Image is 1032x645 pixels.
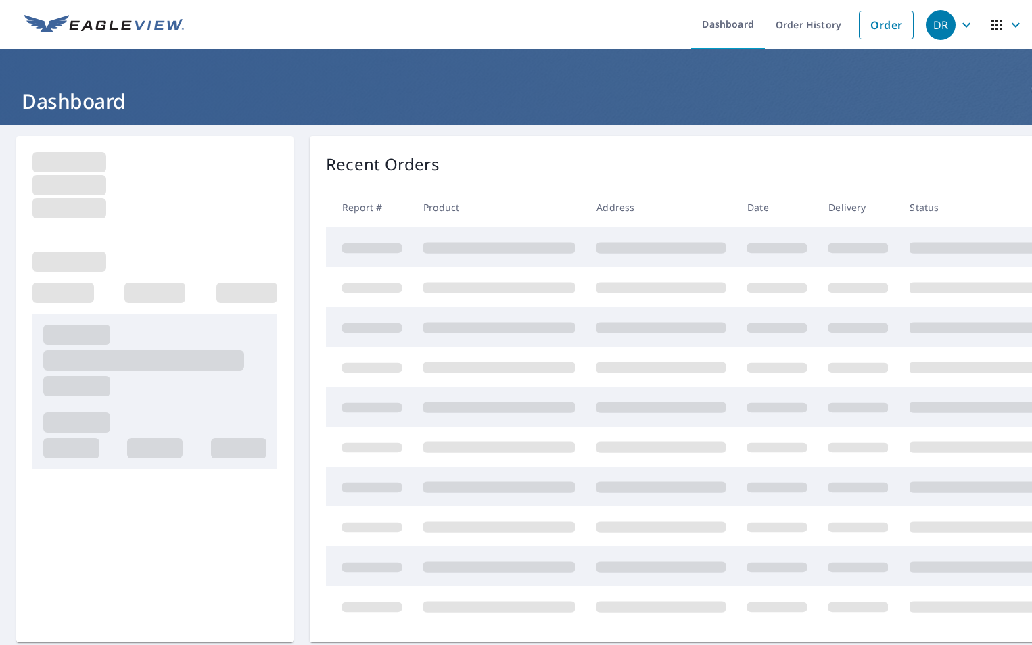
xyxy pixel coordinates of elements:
h1: Dashboard [16,87,1016,115]
th: Date [736,187,818,227]
img: EV Logo [24,15,184,35]
th: Product [413,187,586,227]
p: Recent Orders [326,152,440,176]
th: Report # [326,187,413,227]
a: Order [859,11,914,39]
th: Delivery [818,187,899,227]
th: Address [586,187,736,227]
div: DR [926,10,956,40]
